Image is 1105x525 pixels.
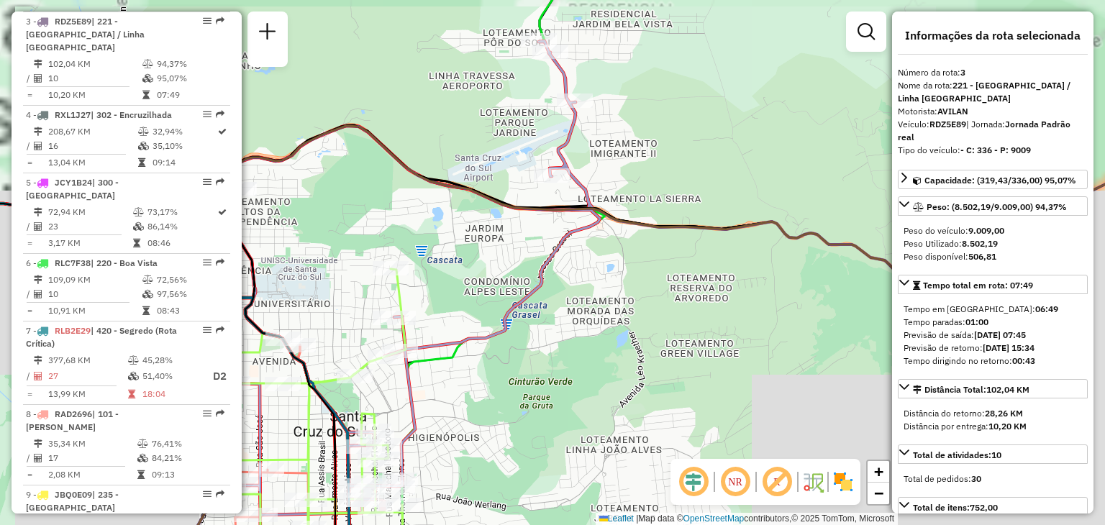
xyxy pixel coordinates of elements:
[128,372,139,380] i: % de utilização da cubagem
[913,501,998,514] div: Total de itens:
[47,303,142,318] td: 10,91 KM
[138,158,145,167] i: Tempo total em rota
[47,236,132,250] td: 3,17 KM
[55,177,92,188] span: JCY1B24
[898,118,1088,144] div: Veículo:
[26,177,119,201] span: 5 -
[34,275,42,284] i: Distância Total
[151,437,224,451] td: 76,41%
[156,287,224,301] td: 97,56%
[34,439,42,448] i: Distância Total
[142,367,199,385] td: 51,40%
[34,454,42,462] i: Total de Atividades
[55,257,91,268] span: RLC7F38
[55,16,91,27] span: RDZ5E89
[34,208,42,216] i: Distância Total
[147,205,217,219] td: 73,17%
[55,408,92,419] span: RAD2696
[937,106,968,117] strong: AVILAN
[128,356,139,365] i: % de utilização do peso
[913,383,1029,396] div: Distância Total:
[760,465,794,499] span: Exibir rótulo
[904,329,1082,342] div: Previsão de saída:
[898,79,1088,105] div: Nome da rota:
[874,484,883,502] span: −
[596,513,898,525] div: Map data © contributors,© 2025 TomTom, Microsoft
[156,88,224,102] td: 07:49
[898,467,1088,491] div: Total de atividades:10
[156,273,224,287] td: 72,56%
[26,257,158,268] span: 6 -
[927,201,1067,212] span: Peso: (8.502,19/9.009,00) 94,37%
[152,124,217,139] td: 32,94%
[26,387,33,401] td: =
[147,236,217,250] td: 08:46
[218,208,227,216] i: Rota otimizada
[1012,355,1035,366] strong: 00:43
[142,74,153,83] i: % de utilização da cubagem
[47,367,127,385] td: 27
[898,497,1088,516] a: Total de itens:752,00
[34,142,42,150] i: Total de Atividades
[26,109,172,120] span: 4 -
[26,139,33,153] td: /
[203,178,212,186] em: Opções
[960,145,1031,155] strong: - C: 336 - P: 9009
[898,401,1088,439] div: Distância Total:102,04 KM
[137,454,148,462] i: % de utilização da cubagem
[971,473,981,484] strong: 30
[898,444,1088,464] a: Total de atividades:10
[26,236,33,250] td: =
[970,502,998,513] strong: 752,00
[988,421,1027,432] strong: 10,20 KM
[203,490,212,498] em: Opções
[968,251,996,262] strong: 506,81
[55,489,92,500] span: JBQ0E09
[142,353,199,367] td: 45,28%
[26,325,177,349] span: | 420 - Segredo (Rota Crítica)
[152,139,217,153] td: 35,10%
[34,60,42,68] i: Distância Total
[904,250,1082,263] div: Peso disponível:
[216,17,224,25] em: Rota exportada
[898,275,1088,294] a: Tempo total em rota: 07:49
[852,17,881,46] a: Exibir filtros
[156,71,224,86] td: 95,07%
[216,409,224,418] em: Rota exportada
[26,88,33,102] td: =
[26,303,33,318] td: =
[201,368,227,385] p: D2
[26,451,33,465] td: /
[960,67,965,78] strong: 3
[133,222,144,231] i: % de utilização da cubagem
[974,329,1026,340] strong: [DATE] 07:45
[34,127,42,136] i: Distância Total
[965,316,988,327] strong: 01:00
[34,222,42,231] i: Total de Atividades
[138,127,149,136] i: % de utilização do peso
[898,119,1070,142] span: | Jornada:
[868,483,889,504] a: Zoom out
[26,16,145,52] span: 3 -
[898,379,1088,398] a: Distância Total:102,04 KM
[1035,303,1058,314] strong: 06:49
[34,74,42,83] i: Total de Atividades
[142,60,153,68] i: % de utilização do peso
[904,316,1082,329] div: Tempo paradas:
[47,88,142,102] td: 10,20 KM
[55,109,91,120] span: RXL1J27
[142,306,150,315] i: Tempo total em rota
[91,257,158,268] span: | 220 - Boa Vista
[151,451,224,465] td: 84,21%
[599,513,634,524] a: Leaflet
[47,437,137,451] td: 35,34 KM
[91,109,172,120] span: | 302 - Encruzilhada
[47,124,137,139] td: 208,67 KM
[216,110,224,119] em: Rota exportada
[128,390,135,398] i: Tempo total em rota
[216,326,224,334] em: Rota exportada
[34,356,42,365] i: Distância Total
[142,91,150,99] i: Tempo total em rota
[898,105,1088,118] div: Motorista:
[147,219,217,234] td: 86,14%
